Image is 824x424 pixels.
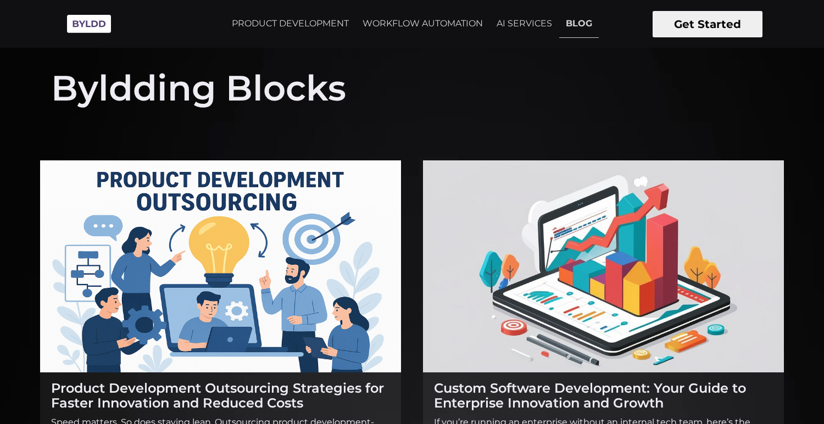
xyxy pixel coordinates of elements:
[40,160,401,372] img: Product Development Outsourcing Strategies for Faster Innovation and Reduced Costs
[490,10,559,37] a: AI SERVICES
[62,9,116,39] img: Byldd - Product Development Company
[51,381,390,411] h2: Product Development Outsourcing Strategies for Faster Innovation and Reduced Costs
[559,10,599,38] a: BLOG
[653,11,762,37] button: Get Started
[356,10,489,37] a: WORKFLOW AUTOMATION
[225,10,355,37] a: PRODUCT DEVELOPMENT
[423,160,784,372] img: Custom Software Development: Your Guide to Enterprise Innovation and Growth
[434,381,773,411] h2: Custom Software Development: Your Guide to Enterprise Innovation and Growth
[51,44,346,111] h1: Byldding Blocks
